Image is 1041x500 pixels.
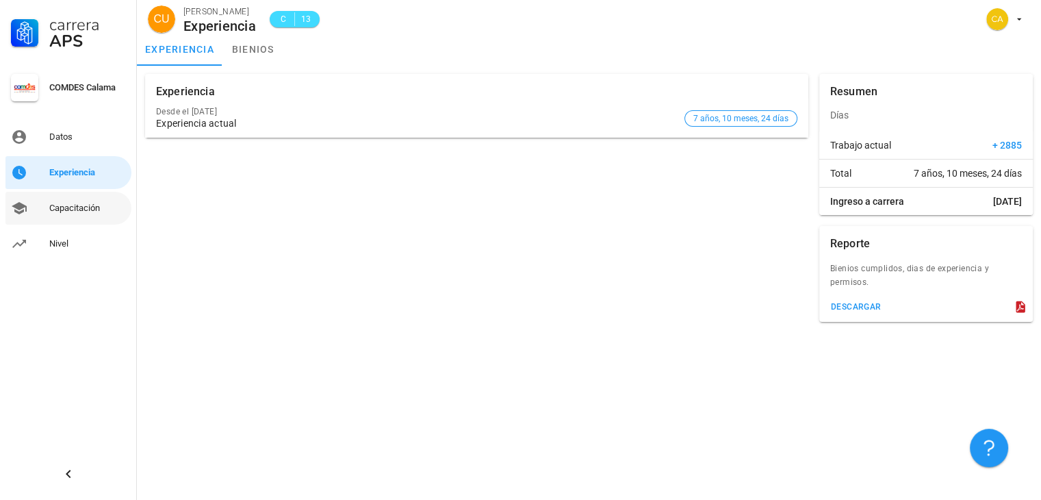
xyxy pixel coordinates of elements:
div: Bienios cumplidos, dias de experiencia y permisos. [819,262,1033,297]
div: Experiencia [156,74,215,110]
span: 7 años, 10 meses, 24 días [914,166,1022,180]
span: + 2885 [992,138,1022,152]
div: Capacitación [49,203,126,214]
span: 7 años, 10 meses, 24 días [693,111,788,126]
a: Capacitación [5,192,131,225]
div: [PERSON_NAME] [183,5,256,18]
a: Nivel [5,227,131,260]
a: experiencia [137,33,222,66]
div: Resumen [830,74,877,110]
a: Datos [5,121,131,153]
div: Experiencia [49,167,126,178]
span: Ingreso a carrera [830,195,904,208]
div: avatar [148,5,175,33]
div: Carrera [49,16,126,33]
span: Trabajo actual [830,138,891,152]
div: Datos [49,132,126,142]
span: 13 [300,12,311,26]
div: COMDES Calama [49,82,126,93]
div: Experiencia [183,18,256,34]
a: bienios [222,33,284,66]
div: Reporte [830,226,870,262]
span: CU [153,5,169,33]
span: C [278,12,289,26]
div: APS [49,33,126,49]
span: Total [830,166,851,180]
button: descargar [825,297,887,316]
div: Nivel [49,238,126,249]
a: Experiencia [5,156,131,189]
div: Experiencia actual [156,118,679,129]
div: descargar [830,302,882,312]
div: Desde el [DATE] [156,107,679,116]
span: [DATE] [993,195,1022,208]
div: avatar [986,8,1008,30]
div: Días [819,99,1033,132]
